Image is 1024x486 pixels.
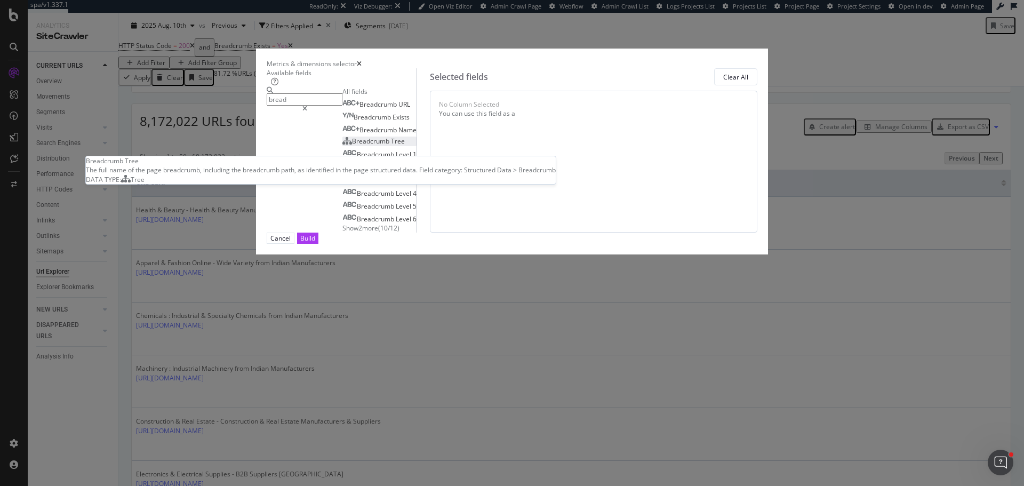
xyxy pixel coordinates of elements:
[342,87,417,96] div: All fields
[396,150,413,159] span: Level
[393,113,410,122] span: Exists
[86,156,556,165] div: Breadcrumb Tree
[359,100,398,109] span: Breadcrumb
[357,150,396,159] span: Breadcrumb
[267,93,342,106] input: Search by field name
[430,71,488,83] div: Selected fields
[413,189,417,198] span: 4
[398,125,417,134] span: Name
[297,233,318,244] button: Build
[354,113,393,122] span: Breadcrumb
[267,59,357,68] div: Metrics & dimensions selector
[357,189,396,198] span: Breadcrumb
[439,109,748,118] div: You can use this field as a
[300,234,315,243] div: Build
[714,68,757,85] button: Clear All
[378,224,399,233] span: ( 10 / 12 )
[413,150,417,159] span: 1
[352,137,391,146] span: Breadcrumb
[439,100,499,109] div: No Column Selected
[256,49,768,254] div: modal
[357,202,396,211] span: Breadcrumb
[398,100,410,109] span: URL
[357,176,396,185] span: Breadcrumb
[357,59,362,68] div: times
[267,233,294,244] button: Cancel
[359,125,398,134] span: Breadcrumb
[396,176,413,185] span: Level
[391,137,405,146] span: Tree
[413,214,417,224] span: 6
[357,214,396,224] span: Breadcrumb
[342,224,378,233] span: Show 2 more
[131,175,145,184] span: Tree
[413,202,417,211] span: 5
[86,175,121,184] span: DATA TYPE:
[267,68,417,77] div: Available fields
[396,202,413,211] span: Level
[988,450,1013,475] iframe: Intercom live chat
[413,176,417,185] span: 3
[396,189,413,198] span: Level
[723,73,748,82] div: Clear All
[270,234,291,243] div: Cancel
[86,165,556,174] div: The full name of the page breadcrumb, including the breadcrumb path, as identified in the page st...
[396,214,413,224] span: Level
